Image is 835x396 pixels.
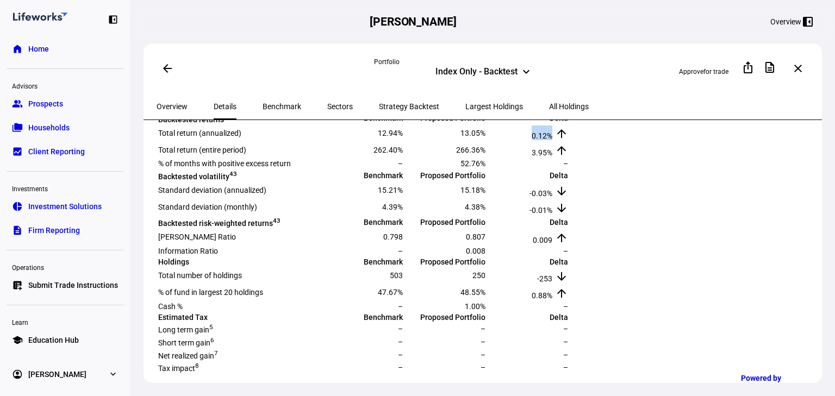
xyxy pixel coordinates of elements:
[12,369,23,380] eth-mat-symbol: account_circle
[404,216,486,228] td: Proposed Portfolio
[555,270,568,283] mat-icon: arrow_downward
[7,141,124,162] a: bid_landscapeClient Reporting
[28,122,70,133] span: Households
[404,312,486,322] td: Proposed Portfolio
[792,62,805,75] mat-icon: close
[529,189,552,198] span: -0.03%
[7,117,124,139] a: folder_copyHouseholds
[555,202,568,215] mat-icon: arrow_downward
[158,312,321,322] td: Estimated Tax
[555,127,568,140] mat-icon: arrow_upward
[398,324,403,333] span: –
[670,63,737,80] button: Approvefor trade
[263,103,301,110] span: Benchmark
[460,186,485,194] span: 15.18%
[158,203,257,211] span: Standard deviation (monthly)
[529,206,552,215] span: -0.01%
[762,13,822,30] button: Overview
[532,291,552,300] span: 0.88%
[460,129,485,137] span: 13.05%
[327,103,353,110] span: Sectors
[12,201,23,212] eth-mat-symbol: pie_chart
[679,68,703,76] span: Approve
[195,362,199,370] sup: 8
[158,302,183,311] span: Cash %
[161,62,174,75] mat-icon: arrow_back
[158,351,218,360] span: Net realized gain
[487,312,569,322] td: Delta
[7,196,124,217] a: pie_chartInvestment Solutions
[563,302,568,311] span: –
[229,170,233,178] sup: 4
[158,271,242,280] span: Total number of holdings
[7,314,124,329] div: Learn
[555,231,568,244] mat-icon: arrow_upward
[533,236,552,244] span: 0.009
[108,369,119,380] eth-mat-symbol: expand_more
[158,186,266,194] span: Standard deviation (annualized)
[736,368,819,388] a: Powered by
[28,335,79,345] span: Education Hub
[214,349,218,357] sup: 7
[378,288,403,297] span: 47.67%
[398,337,403,346] span: –
[28,369,86,380] span: [PERSON_NAME]
[158,129,241,137] span: Total return (annualized)
[28,43,49,54] span: Home
[158,159,291,168] span: % of months with positive excess return
[158,257,321,267] td: Holdings
[460,159,485,168] span: 52.76%
[7,219,124,241] a: descriptionFirm Reporting
[398,350,403,359] span: –
[322,169,403,181] td: Benchmark
[537,274,552,283] span: -253
[158,325,213,334] span: Long term gain
[158,288,263,297] span: % of fund in largest 20 holdings
[404,257,486,267] td: Proposed Portfolio
[210,336,214,344] sup: 6
[563,159,568,168] span: –
[12,225,23,236] eth-mat-symbol: description
[209,324,213,331] sup: 5
[741,61,755,74] mat-icon: ios_share
[12,146,23,157] eth-mat-symbol: bid_landscape
[12,335,23,345] eth-mat-symbol: school
[158,364,199,373] span: Tax impact
[108,14,119,25] eth-mat-symbol: left_panel_close
[398,363,403,372] span: –
[465,103,523,110] span: Largest Holdings
[370,15,457,28] h2: [PERSON_NAME]
[158,232,236,241] span: [PERSON_NAME] Ratio
[465,203,485,211] span: 4.38%
[322,312,403,322] td: Benchmark
[157,103,188,110] span: Overview
[7,78,124,93] div: Advisors
[481,363,485,372] span: –
[563,350,568,359] span: –
[273,217,277,224] sup: 4
[214,103,236,110] span: Details
[28,98,63,109] span: Prospects
[383,232,403,241] span: 0.798
[7,38,124,60] a: homeHome
[532,148,552,157] span: 3.95%
[563,324,568,333] span: –
[7,180,124,196] div: Investments
[322,216,403,228] td: Benchmark
[555,144,568,157] mat-icon: arrow_upward
[398,159,403,168] span: –
[382,203,403,211] span: 4.39%
[322,257,403,267] td: Benchmark
[28,146,85,157] span: Client Reporting
[549,103,589,110] span: All Holdings
[12,280,23,291] eth-mat-symbol: list_alt_add
[374,58,591,66] div: Portfolio
[563,337,568,346] span: –
[390,271,403,280] span: 503
[435,66,518,79] div: Index Only - Backtest
[563,363,568,372] span: –
[481,337,485,346] span: –
[398,302,403,311] span: –
[555,185,568,198] mat-icon: arrow_downward
[763,61,776,74] mat-icon: description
